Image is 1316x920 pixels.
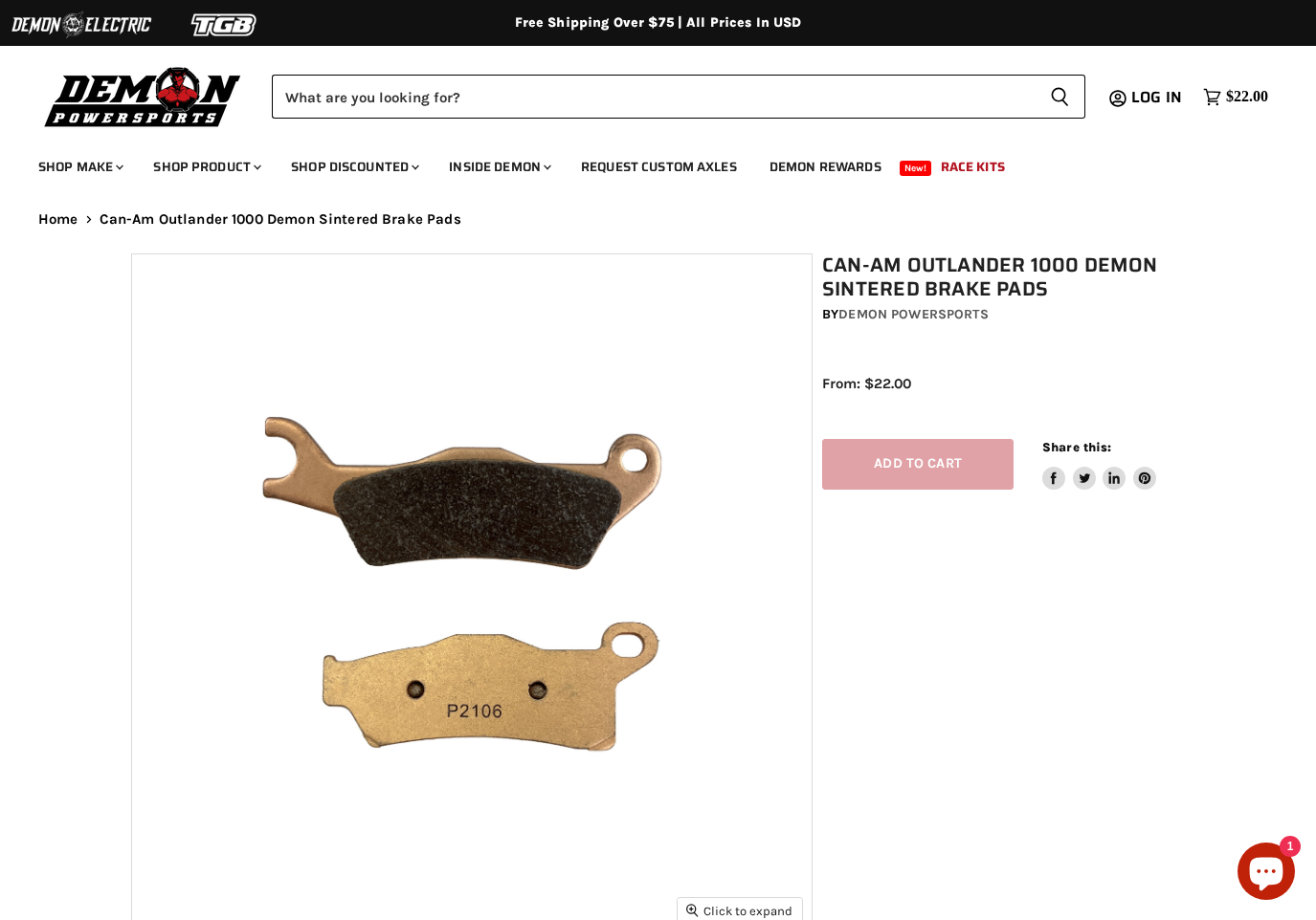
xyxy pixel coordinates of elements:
[38,62,248,130] img: Demon Powersports
[1035,75,1085,119] button: Search
[100,211,461,228] span: Can-Am Outlander 1000 Demon Sintered Brake Pads
[1226,88,1268,106] span: $22.00
[1123,89,1193,106] a: Log in
[926,147,1019,186] a: Race Kits
[139,147,273,186] a: Shop Product
[272,75,1035,119] input: Search
[900,161,932,176] span: New!
[755,147,896,186] a: Demon Rewards
[24,147,135,186] a: Shop Make
[822,253,1194,301] h1: Can-Am Outlander 1000 Demon Sintered Brake Pads
[24,140,1263,186] ul: Main menu
[272,75,1085,119] form: Product
[1232,843,1301,905] inbox-online-store-chat: Shopify online store chat
[10,7,153,43] img: Demon Electric Logo 2
[1131,85,1182,109] span: Log in
[153,7,297,43] img: TGB Logo 2
[1042,440,1111,454] span: Share this:
[838,306,988,322] a: Demon Powersports
[38,211,78,228] a: Home
[567,147,751,186] a: Request Custom Axles
[277,147,431,186] a: Shop Discounted
[822,304,1194,325] div: by
[686,904,792,918] span: Click to expand
[822,375,911,392] span: From: $22.00
[1193,83,1278,111] a: $22.00
[1042,439,1156,490] aside: Share this:
[435,147,563,186] a: Inside Demon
